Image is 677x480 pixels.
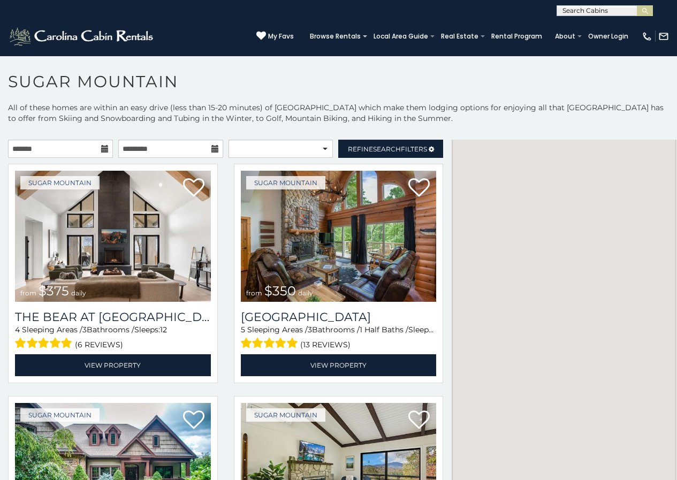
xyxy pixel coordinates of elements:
[8,26,156,47] img: White-1-2.png
[20,408,100,422] a: Sugar Mountain
[246,408,325,422] a: Sugar Mountain
[300,338,351,352] span: (13 reviews)
[658,31,669,42] img: mail-regular-white.png
[183,177,204,200] a: Add to favorites
[241,354,437,376] a: View Property
[338,140,443,158] a: RefineSearchFilters
[348,145,427,153] span: Refine Filters
[308,325,312,334] span: 3
[15,310,211,324] a: The Bear At [GEOGRAPHIC_DATA]
[436,29,484,44] a: Real Estate
[583,29,634,44] a: Owner Login
[268,32,294,41] span: My Favs
[241,310,437,324] a: [GEOGRAPHIC_DATA]
[368,29,433,44] a: Local Area Guide
[360,325,408,334] span: 1 Half Baths /
[183,409,204,432] a: Add to favorites
[15,310,211,324] h3: The Bear At Sugar Mountain
[241,324,437,352] div: Sleeping Areas / Bathrooms / Sleeps:
[486,29,547,44] a: Rental Program
[550,29,581,44] a: About
[39,283,69,299] span: $375
[264,283,296,299] span: $350
[82,325,87,334] span: 3
[246,289,262,297] span: from
[15,171,211,302] a: The Bear At Sugar Mountain from $375 daily
[256,31,294,42] a: My Favs
[20,289,36,297] span: from
[15,354,211,376] a: View Property
[71,289,86,297] span: daily
[434,325,441,334] span: 12
[373,145,401,153] span: Search
[305,29,366,44] a: Browse Rentals
[15,325,20,334] span: 4
[15,171,211,302] img: The Bear At Sugar Mountain
[241,171,437,302] img: Grouse Moor Lodge
[298,289,313,297] span: daily
[408,177,430,200] a: Add to favorites
[246,176,325,189] a: Sugar Mountain
[241,310,437,324] h3: Grouse Moor Lodge
[75,338,123,352] span: (6 reviews)
[15,324,211,352] div: Sleeping Areas / Bathrooms / Sleeps:
[20,176,100,189] a: Sugar Mountain
[408,409,430,432] a: Add to favorites
[241,171,437,302] a: Grouse Moor Lodge from $350 daily
[160,325,167,334] span: 12
[241,325,245,334] span: 5
[642,31,652,42] img: phone-regular-white.png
